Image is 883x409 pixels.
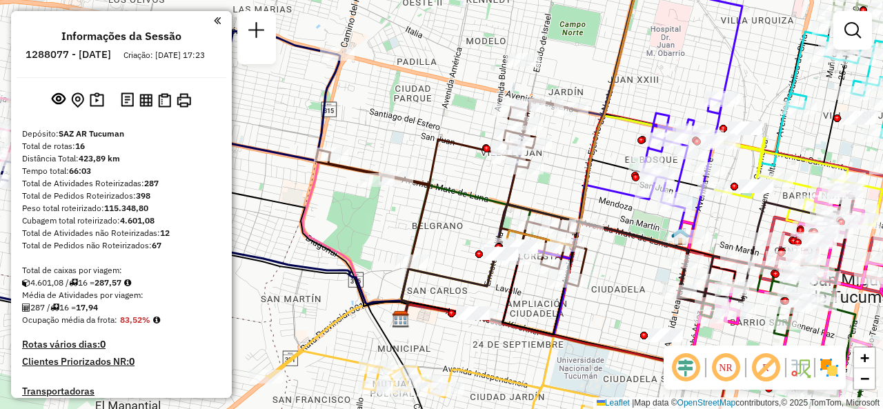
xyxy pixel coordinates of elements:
strong: 16 [75,141,85,151]
div: 287 / 16 = [22,301,221,314]
strong: 66:03 [69,166,91,176]
a: Zoom out [854,368,875,389]
div: Atividade não roteirizada - JEREZ MARIA ROSA [484,247,518,261]
h4: Informações da Sessão [61,30,181,43]
div: Atividade não roteirizada - PEREZ BENINI NICOLAS [506,53,540,67]
div: Média de Atividades por viagem: [22,289,221,301]
div: Total de Pedidos não Roteirizados: [22,239,221,252]
a: Clique aqui para minimizar o painel [214,12,221,28]
div: Peso total roteirizado: [22,202,221,215]
div: Total de rotas: [22,140,221,152]
i: Total de rotas [69,279,78,287]
span: Ocultar deslocamento [669,351,702,384]
img: Fluxo de ruas [789,357,811,379]
button: Centralizar mapa no depósito ou ponto de apoio [68,90,87,111]
button: Logs desbloquear sessão [118,90,137,111]
strong: 398 [136,190,150,201]
strong: 0 [129,355,135,368]
button: Exibir sessão original [49,89,68,111]
strong: 0 [100,338,106,350]
div: Atividade não roteirizada - Palavecino [456,306,490,320]
div: 4.601,08 / 16 = [22,277,221,289]
div: Atividade não roteirizada - Roncedo [739,179,773,193]
div: Total de Atividades não Roteirizadas: [22,227,221,239]
img: SAZ AR Tucuman [392,310,410,328]
div: Atividade não roteirizada - CARMENA [842,111,876,125]
strong: 17,94 [76,302,98,312]
i: Total de rotas [50,303,59,312]
h4: Clientes Priorizados NR: [22,356,221,368]
strong: 287,57 [95,277,121,288]
a: OpenStreetMap [677,398,736,408]
i: Cubagem total roteirizado [22,279,30,287]
div: Distância Total: [22,152,221,165]
div: Map data © contributors,© 2025 TomTom, Microsoft [593,397,883,409]
a: Nova sessão e pesquisa [243,17,270,48]
button: Visualizar Romaneio [155,90,174,110]
i: Meta Caixas/viagem: 251,72 Diferença: 35,85 [124,279,131,287]
strong: 12 [160,228,170,238]
div: Criação: [DATE] 17:23 [118,49,210,61]
a: Zoom in [854,348,875,368]
span: Ocultar NR [709,351,742,384]
div: Depósito: [22,128,221,140]
i: Total de Atividades [22,303,30,312]
strong: 4.601,08 [120,215,155,226]
div: Atividade não roteirizada - Bottini Pedro [503,240,537,254]
h6: 1288077 - [DATE] [26,48,111,61]
em: Média calculada utilizando a maior ocupação (%Peso ou %Cubagem) de cada rota da sessão. Rotas cro... [153,316,160,324]
div: Cubagem total roteirizado: [22,215,221,227]
strong: SAZ AR Tucuman [59,128,124,139]
span: + [860,349,869,366]
span: Ocupação média da frota: [22,315,117,325]
div: Total de Atividades Roteirizadas: [22,177,221,190]
div: Total de caixas por viagem: [22,264,221,277]
button: Imprimir Rotas [174,90,194,110]
img: Exibir/Ocultar setores [818,357,840,379]
strong: 423,89 km [79,153,120,163]
div: Atividade não roteirizada - tomatis [728,121,762,135]
h4: Rotas vários dias: [22,339,221,350]
span: Exibir rótulo [749,351,782,384]
div: Tempo total: [22,165,221,177]
div: Atividade não roteirizada - MUNDO DE BEBIDA [648,328,683,342]
strong: 67 [152,240,161,250]
strong: 115.348,80 [104,203,148,213]
a: Exibir filtros [839,17,866,44]
span: − [860,370,869,387]
button: Visualizar relatório de Roteirização [137,90,155,109]
div: Total de Pedidos Roteirizados: [22,190,221,202]
strong: 287 [144,178,159,188]
h4: Transportadoras [22,386,221,397]
img: UDC - Tucuman [671,228,689,246]
button: Painel de Sugestão [87,90,107,111]
strong: 83,52% [120,315,150,325]
a: Leaflet [597,398,630,408]
span: | [632,398,634,408]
